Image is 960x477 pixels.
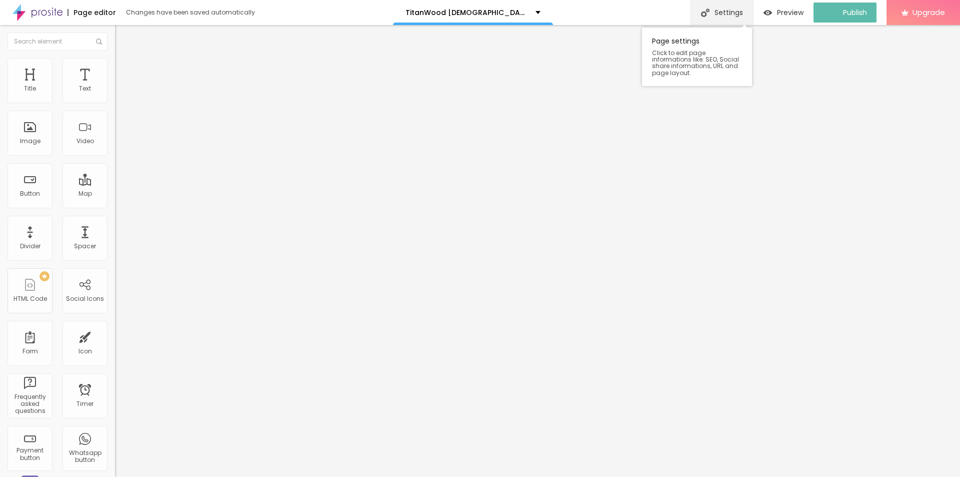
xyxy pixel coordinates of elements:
div: Social Icons [66,295,104,302]
button: Publish [813,3,876,23]
span: Preview [777,9,803,17]
div: Timer [76,400,93,407]
iframe: Editor [115,25,960,477]
div: Button [20,190,40,197]
div: Image [20,138,40,145]
span: Publish [843,9,867,17]
img: view-1.svg [763,9,772,17]
div: Changes have been saved automatically [126,10,255,16]
div: Divider [20,243,40,250]
div: Payment button [10,447,49,461]
p: TitanWood [DEMOGRAPHIC_DATA][MEDICAL_DATA] Gummies [405,9,528,16]
div: Title [24,85,36,92]
div: Video [76,138,94,145]
div: Page editor [67,9,116,16]
div: Frequently asked questions [10,393,49,415]
div: Icon [78,348,92,355]
div: Form [22,348,38,355]
span: Upgrade [912,8,945,17]
div: Page settings [642,28,752,86]
button: Preview [753,3,813,23]
input: Search element [7,33,107,51]
span: Click to edit page informations like: SEO, Social share informations, URL and page layout. [652,50,742,76]
div: Map [78,190,92,197]
div: HTML Code [13,295,47,302]
div: Whatsapp button [65,449,104,464]
img: Icone [701,9,709,17]
div: Spacer [74,243,96,250]
div: Text [79,85,91,92]
img: Icone [96,39,102,45]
